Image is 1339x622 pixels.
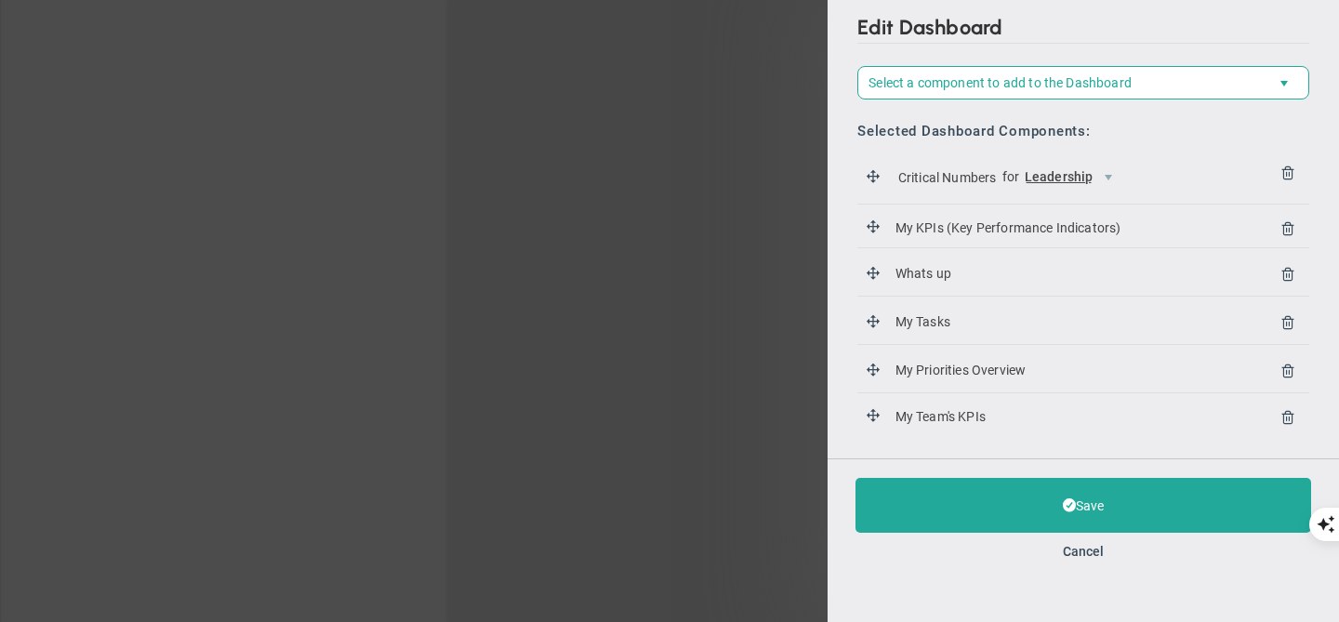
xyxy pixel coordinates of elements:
span: select [1277,67,1308,99]
span: Select a component to add to the Dashboard [868,75,1132,90]
h1: Welcome to Align! [50,139,322,179]
a: Features Menu [50,351,329,384]
button: Save [855,478,1311,533]
span: My KPIs (Key Performance Indicators) [892,217,1124,238]
a: Close modal [334,7,366,40]
span: My Tasks [892,311,953,335]
span: Leadership [1025,169,1094,187]
button: Cancel [1063,544,1104,559]
span: My Team's KPIs [892,405,988,427]
h3: Selected Dashboard Components: [857,123,1309,139]
span: My Priorities Overview [892,359,1029,383]
h2: Edit Dashboard [857,15,1309,44]
span: select [1093,162,1124,193]
span: for [1002,169,1019,184]
u: A reminder: this account will expire in 24 hours. [50,236,312,272]
a: Thanks, I'll Explore On My Own [50,393,329,427]
span: Critical Numbers [895,166,1000,188]
span: Whats up [892,262,954,286]
p: Click on any of the hotspot icons to learn more about features as you explore this sandbox account. [50,193,322,277]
